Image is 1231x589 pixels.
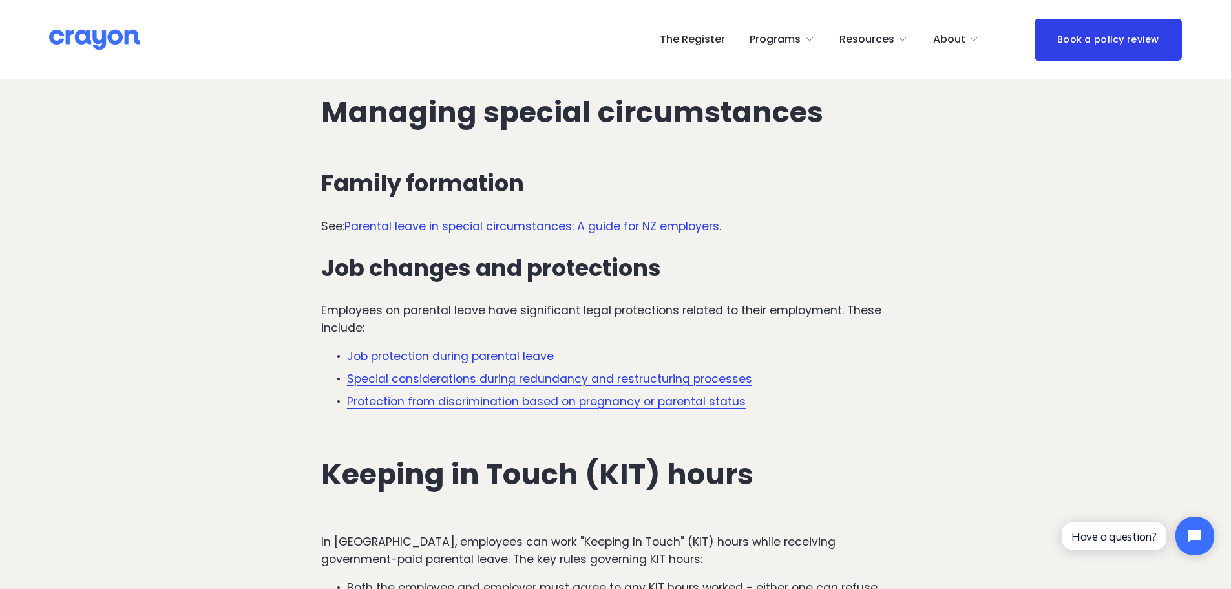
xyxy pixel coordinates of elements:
[321,458,910,491] h2: Keeping in Touch (KIT) hours
[321,218,910,235] p: See: .
[1035,19,1182,61] a: Book a policy review
[933,29,980,50] a: folder dropdown
[321,96,910,129] h2: Managing special circumstances
[1051,506,1225,566] iframe: Tidio Chat
[321,533,910,568] p: In [GEOGRAPHIC_DATA], employees can work "Keeping In Touch" (KIT) hours while receiving governmen...
[933,30,965,49] span: About
[839,29,909,50] a: folder dropdown
[750,29,815,50] a: folder dropdown
[321,302,910,336] p: Employees on parental leave have significant legal protections related to their employment. These...
[321,171,910,197] h3: Family formation
[347,348,554,364] a: Job protection during parental leave
[750,30,801,49] span: Programs
[660,29,725,50] a: The Register
[347,394,746,409] a: Protection from discrimination based on pregnancy or parental status
[321,255,910,281] h3: Job changes and protections
[347,371,752,387] a: Special considerations during redundancy and restructuring processes
[344,219,719,234] a: Parental leave in special circumstances: A guide for NZ employers
[839,30,894,49] span: Resources
[49,28,140,51] img: Crayon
